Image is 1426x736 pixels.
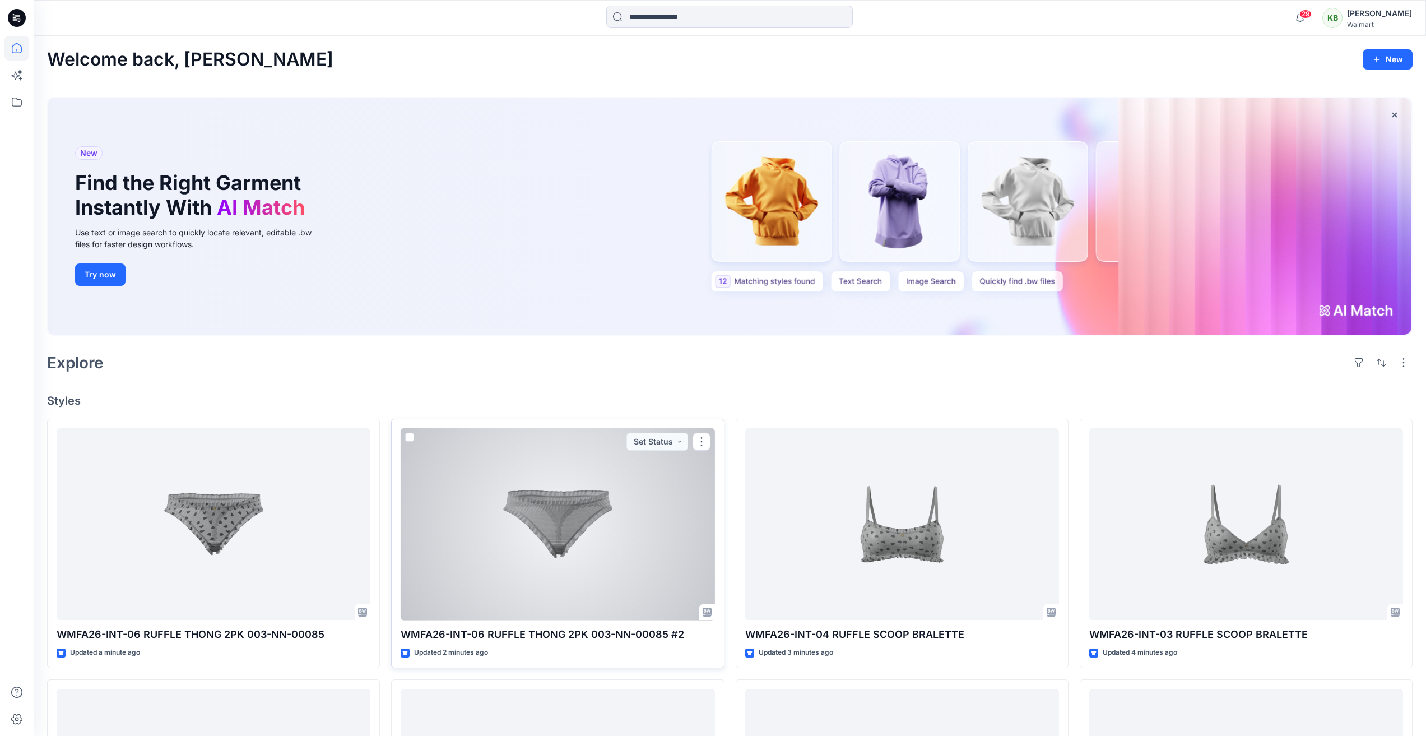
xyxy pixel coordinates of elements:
p: WMFA26-INT-06 RUFFLE THONG 2PK 003-NN-00085 #2 [401,627,714,642]
span: AI Match [217,195,305,220]
span: New [80,146,97,160]
h2: Welcome back, [PERSON_NAME] [47,49,333,70]
p: Updated a minute ago [70,647,140,659]
a: WMFA26-INT-03 RUFFLE SCOOP BRALETTE [1089,428,1403,621]
div: Use text or image search to quickly locate relevant, editable .bw files for faster design workflows. [75,226,327,250]
div: KB [1322,8,1343,28]
h1: Find the Right Garment Instantly With [75,171,310,219]
h4: Styles [47,394,1413,408]
p: WMFA26-INT-06 RUFFLE THONG 2PK 003-NN-00085 [57,627,370,642]
button: New [1363,49,1413,70]
a: WMFA26-INT-06 RUFFLE THONG 2PK 003-NN-00085 [57,428,370,621]
p: WMFA26-INT-03 RUFFLE SCOOP BRALETTE [1089,627,1403,642]
span: 29 [1299,10,1312,18]
p: Updated 3 minutes ago [759,647,833,659]
div: [PERSON_NAME] [1347,7,1412,20]
a: WMFA26-INT-04 RUFFLE SCOOP BRALETTE [745,428,1059,621]
p: WMFA26-INT-04 RUFFLE SCOOP BRALETTE [745,627,1059,642]
a: WMFA26-INT-06 RUFFLE THONG 2PK 003-NN-00085 #2 [401,428,714,621]
h2: Explore [47,354,104,372]
button: Try now [75,263,126,286]
p: Updated 2 minutes ago [414,647,488,659]
p: Updated 4 minutes ago [1103,647,1177,659]
div: Walmart [1347,20,1412,29]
